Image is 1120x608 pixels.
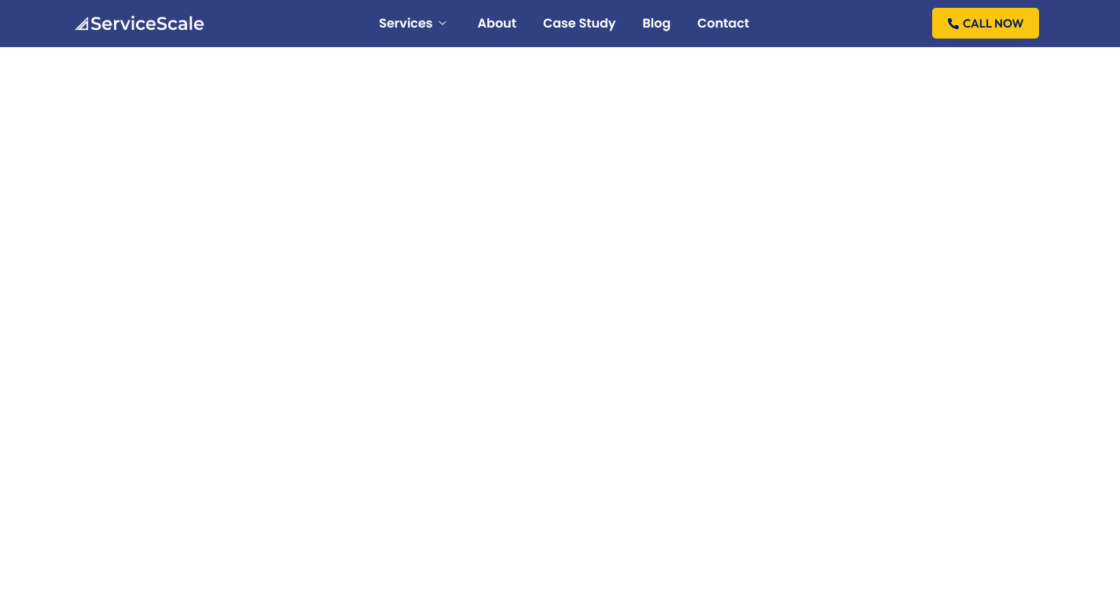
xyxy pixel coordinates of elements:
[697,17,749,30] a: Contact
[73,15,204,30] a: ServiceScale logo representing business automation for tradies
[73,16,204,31] img: ServiceScale logo representing business automation for tradies
[932,8,1039,39] a: CALL NOW
[478,17,516,30] a: About
[543,17,616,30] a: Case Study
[963,17,1023,29] span: CALL NOW
[379,17,450,30] a: Services
[642,17,670,30] a: Blog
